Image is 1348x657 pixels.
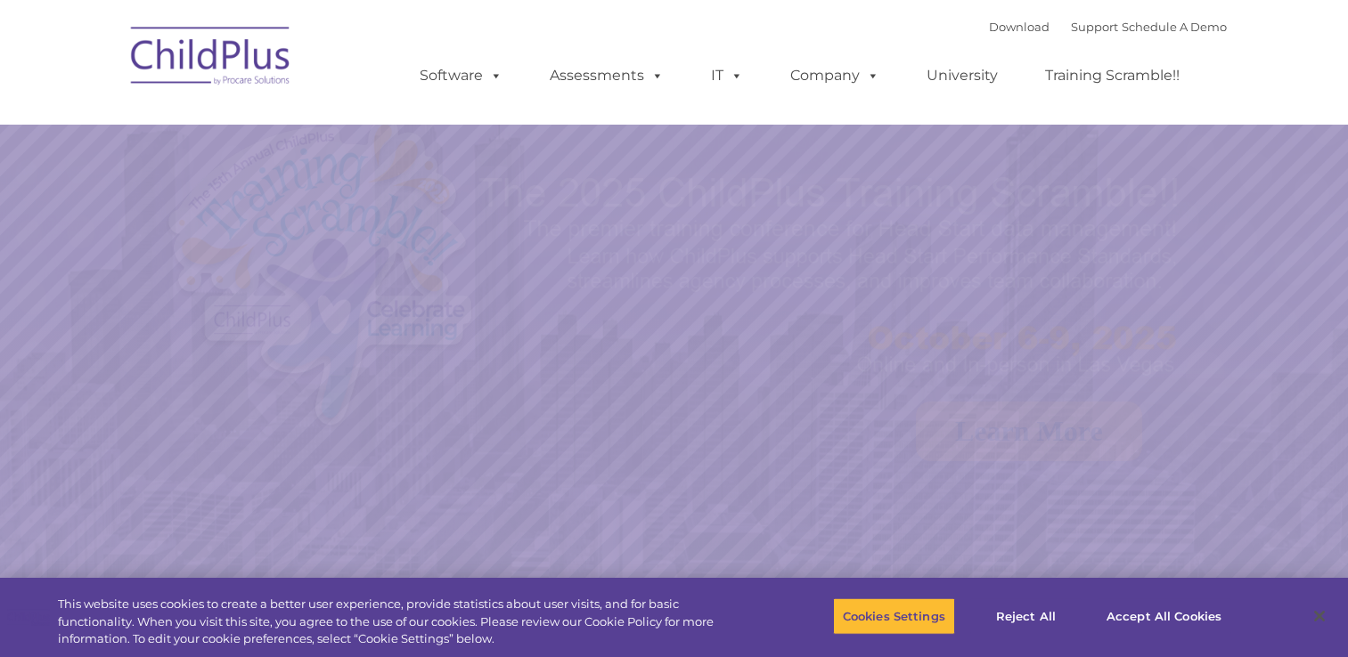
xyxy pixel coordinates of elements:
a: Learn More [916,401,1142,461]
a: Assessments [532,58,682,93]
button: Cookies Settings [833,597,955,635]
button: Reject All [970,597,1082,635]
a: Download [989,20,1050,34]
a: University [909,58,1016,93]
font: | [989,20,1227,34]
a: Training Scramble!! [1027,58,1197,93]
button: Close [1300,596,1339,636]
a: Support [1071,20,1118,34]
a: Software [402,58,520,93]
div: This website uses cookies to create a better user experience, provide statistics about user visit... [58,596,741,648]
a: Schedule A Demo [1122,20,1227,34]
a: Company [772,58,897,93]
img: ChildPlus by Procare Solutions [122,14,300,103]
button: Accept All Cookies [1097,597,1231,635]
a: IT [693,58,761,93]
